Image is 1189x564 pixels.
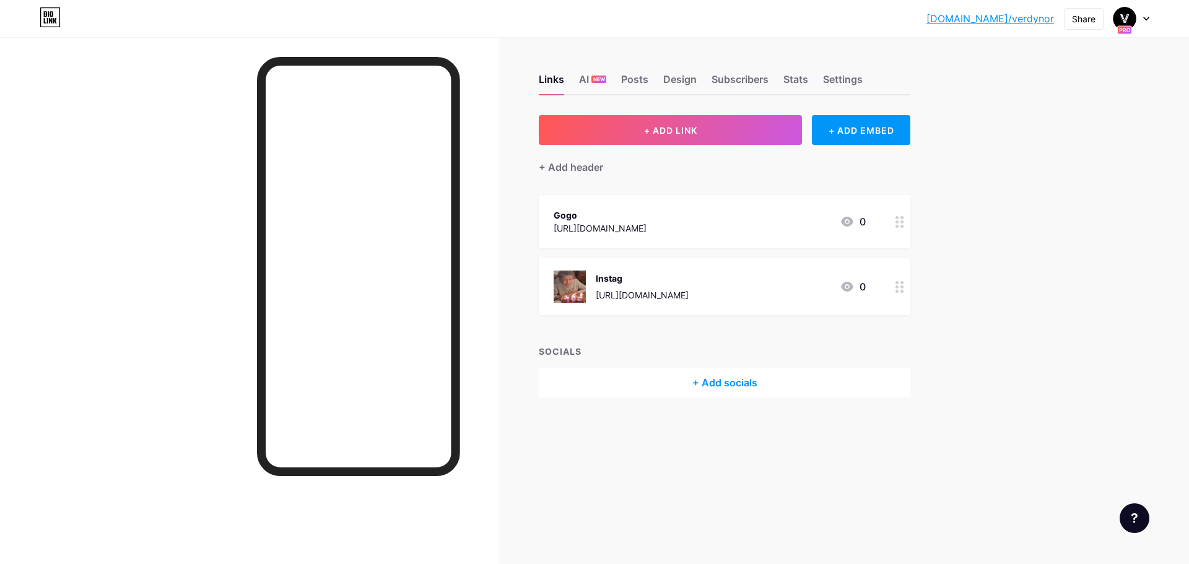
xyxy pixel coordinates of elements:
img: Verdy Nordsten [1113,7,1136,30]
div: 0 [840,279,866,294]
div: [URL][DOMAIN_NAME] [554,222,647,235]
div: Posts [621,72,648,94]
img: Instag [554,271,586,303]
div: Design [663,72,697,94]
div: Subscribers [712,72,769,94]
div: Share [1072,12,1095,25]
div: Settings [823,72,863,94]
div: Instag [596,272,689,285]
span: NEW [593,76,605,83]
span: + ADD LINK [644,125,697,136]
div: + Add header [539,160,603,175]
div: Gogo [554,209,647,222]
div: SOCIALS [539,345,910,358]
div: [URL][DOMAIN_NAME] [596,289,689,302]
div: Stats [783,72,808,94]
div: 0 [840,214,866,229]
div: + Add socials [539,368,910,397]
button: + ADD LINK [539,115,802,145]
a: [DOMAIN_NAME]/verdynor [926,11,1054,26]
div: Links [539,72,564,94]
div: + ADD EMBED [812,115,910,145]
div: AI [579,72,606,94]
